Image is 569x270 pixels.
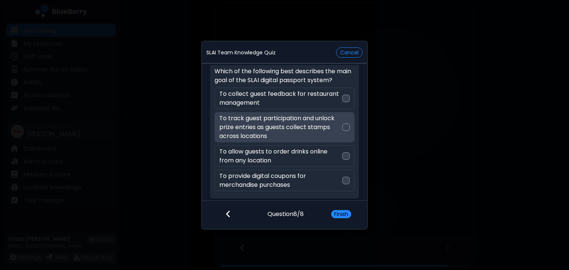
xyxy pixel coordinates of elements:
[219,147,342,165] p: To allow guests to order drinks online from any location
[219,90,342,107] p: To collect guest feedback for restaurant management
[219,114,342,141] p: To track guest participation and unlock prize entries as guests collect stamps across locations
[331,210,351,218] button: Finish
[219,172,342,189] p: To provide digital coupons for merchandise purchases
[206,49,276,56] p: SLAI Team Knowledge Quiz
[267,201,304,219] p: Question 8 / 8
[214,67,354,85] p: Which of the following best describes the main goal of the SLAI digital passport system?
[226,210,231,218] img: file icon
[336,47,363,58] button: Cancel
